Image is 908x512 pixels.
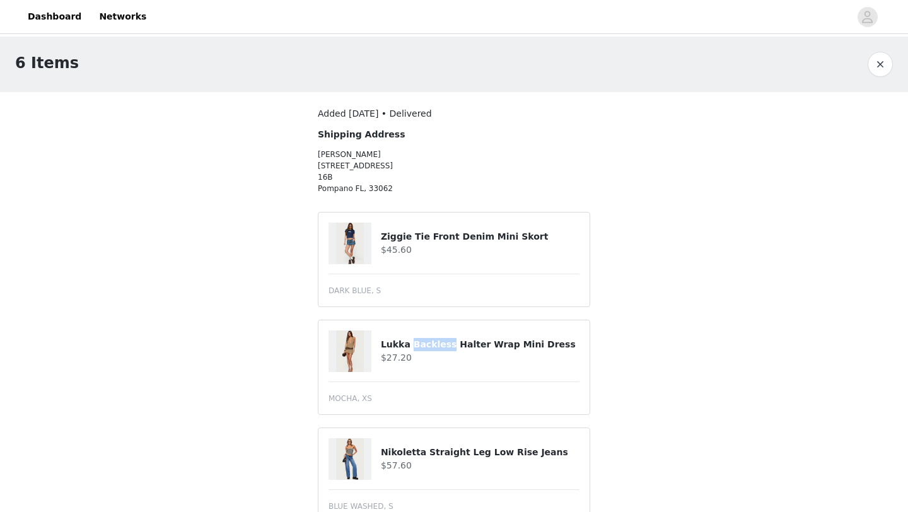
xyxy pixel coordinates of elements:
h4: $27.20 [381,351,579,364]
p: [PERSON_NAME] [STREET_ADDRESS] 16B Pompano FL, 33062 [318,149,522,194]
h4: Shipping Address [318,128,522,141]
a: Networks [91,3,154,31]
h4: Ziggie Tie Front Denim Mini Skort [381,230,579,243]
span: MOCHA, XS [329,393,372,404]
a: Dashboard [20,3,89,31]
div: avatar [861,7,873,27]
h1: 6 Items [15,52,79,74]
h4: Lukka Backless Halter Wrap Mini Dress [381,338,579,351]
span: Added [DATE] • Delivered [318,108,432,119]
img: Nikoletta Straight Leg Low Rise Jeans [336,438,364,480]
h4: Nikoletta Straight Leg Low Rise Jeans [381,446,579,459]
img: Ziggie Tie Front Denim Mini Skort [336,223,364,264]
span: DARK BLUE, S [329,285,381,296]
span: BLUE WASHED, S [329,501,393,512]
h4: $45.60 [381,243,579,257]
img: Lukka Backless Halter Wrap Mini Dress [336,330,364,372]
h4: $57.60 [381,459,579,472]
